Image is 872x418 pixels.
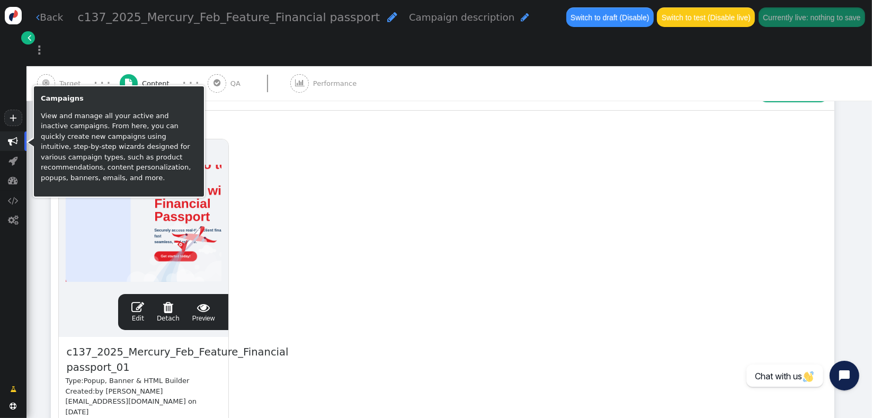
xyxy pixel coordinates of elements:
[192,301,215,323] a: Preview
[409,12,514,23] span: Campaign description
[59,78,85,89] span: Target
[8,175,19,185] span: 
[84,377,190,385] span: Popup, Banner & HTML Builder
[36,10,63,24] a: Back
[131,301,144,314] span: 
[657,7,755,26] button: Switch to test (Disable live)
[42,79,49,87] span: 
[387,11,397,23] span: 
[230,78,245,89] span: QA
[66,387,197,416] span: by [PERSON_NAME][EMAIL_ADDRESS][DOMAIN_NAME] on [DATE]
[10,403,17,410] span: 
[8,195,19,206] span: 
[26,34,52,66] a: ⋮
[66,386,221,417] div: Created:
[213,79,220,87] span: 
[125,79,132,87] span: 
[4,110,22,126] a: +
[182,77,199,90] div: · · ·
[41,111,197,183] p: View and manage all your active and inactive campaigns. From here, you can quickly create new cam...
[10,384,16,395] span: 
[131,301,144,323] a: Edit
[66,344,290,376] span: c137_2025_Mercury_Feb_Feature_Financial passport_01
[36,12,40,22] span: 
[8,136,19,146] span: 
[157,301,180,314] span: 
[94,77,110,90] div: · · ·
[142,78,174,89] span: Content
[8,215,19,225] span: 
[78,11,380,24] span: c137_2025_Mercury_Feb_Feature_Financial passport
[313,78,361,89] span: Performance
[295,79,305,87] span: 
[41,94,84,102] b: Campaigns
[28,32,31,43] span: 
[5,7,22,24] img: logo-icon.svg
[21,31,34,45] a: 
[157,301,180,323] a: Detach
[759,7,865,26] button: Currently live: nothing to save
[120,66,208,101] a:  Content · · ·
[3,380,23,398] a: 
[192,301,215,314] span: 
[157,301,180,322] span: Detach
[290,66,379,101] a:  Performance
[66,376,221,386] div: Type:
[37,66,120,101] a:  Target · · ·
[192,301,215,323] span: Preview
[566,7,654,26] button: Switch to draft (Disable)
[9,156,18,166] span: 
[521,12,529,22] span: 
[208,66,290,101] a:  QA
